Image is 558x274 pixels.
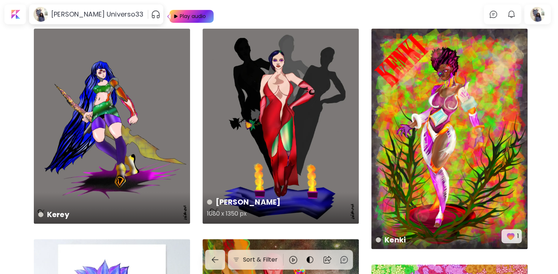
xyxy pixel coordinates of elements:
[51,10,143,19] h6: [PERSON_NAME] Universo33
[207,197,353,208] h4: [PERSON_NAME]
[203,29,359,224] a: [PERSON_NAME]1080 x 1350 pxhttps://cdn.kaleido.art/CDN/Artwork/174524/Primary/medium.webp?updated...
[207,208,353,222] h5: 1080 x 1350 px
[340,255,348,264] img: chatIcon
[205,250,225,270] button: back
[507,10,516,19] img: bellIcon
[167,10,171,23] img: Play
[489,10,498,19] img: chatIcon
[505,231,516,241] img: favorites
[501,229,522,243] button: favorites1
[151,8,160,20] button: pauseOutline IconGradient Icon
[211,255,219,264] img: back
[243,255,278,264] h6: Sort & Filter
[38,209,184,220] h4: Kerey
[376,234,501,245] h4: Kenki
[505,8,518,21] button: bellIcon
[205,250,228,270] a: back
[371,29,527,249] a: Kenkifavorites1https://cdn.kaleido.art/CDN/Artwork/169981/Primary/medium.webp?updated=754600
[34,29,190,224] a: Kereyhttps://cdn.kaleido.art/CDN/Artwork/174525/Primary/medium.webp?updated=774047
[169,10,179,23] img: Play
[517,231,519,241] p: 1
[179,10,206,23] div: Play audio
